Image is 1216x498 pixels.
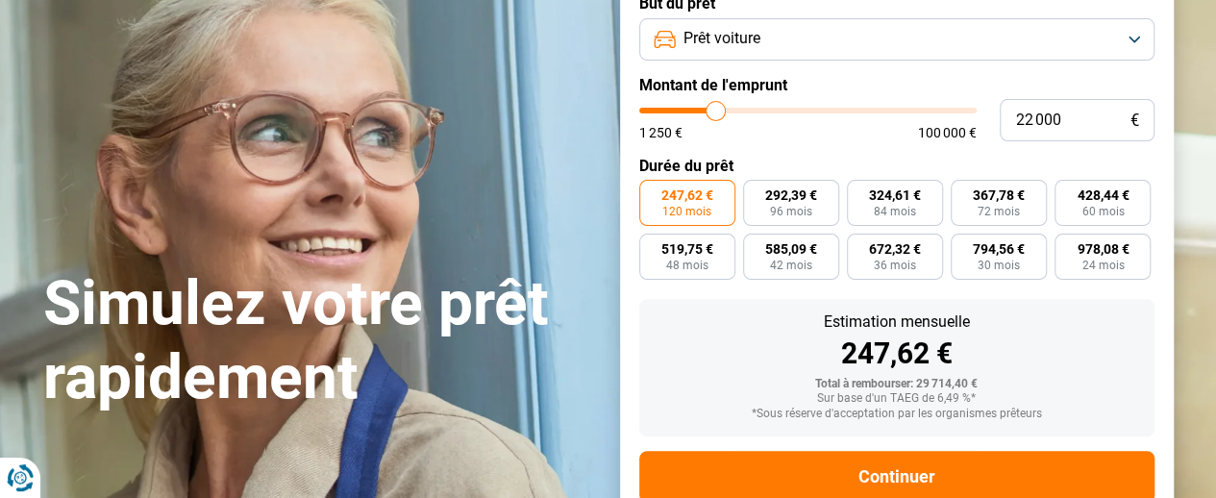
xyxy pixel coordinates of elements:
span: Prêt voiture [683,28,760,49]
label: Montant de l'emprunt [639,76,1154,94]
span: 120 mois [662,206,711,217]
div: Sur base d'un TAEG de 6,49 %* [655,392,1139,406]
span: 247,62 € [661,188,713,202]
span: 428,44 € [1077,188,1129,202]
label: Durée du prêt [639,157,1154,175]
div: *Sous réserve d'acceptation par les organismes prêteurs [655,408,1139,421]
span: 519,75 € [661,242,713,256]
span: 30 mois [978,260,1020,271]
h1: Simulez votre prêt rapidement [43,267,597,415]
span: 96 mois [770,206,812,217]
span: 292,39 € [765,188,817,202]
span: € [1130,112,1139,129]
button: Prêt voiture [639,18,1154,61]
span: 84 mois [874,206,916,217]
span: 24 mois [1081,260,1124,271]
span: 60 mois [1081,206,1124,217]
span: 42 mois [770,260,812,271]
div: Total à rembourser: 29 714,40 € [655,378,1139,391]
span: 324,61 € [869,188,921,202]
span: 48 mois [666,260,708,271]
div: 247,62 € [655,339,1139,368]
span: 585,09 € [765,242,817,256]
span: 672,32 € [869,242,921,256]
span: 72 mois [978,206,1020,217]
span: 367,78 € [973,188,1025,202]
span: 1 250 € [639,126,682,139]
span: 36 mois [874,260,916,271]
span: 100 000 € [918,126,977,139]
span: 794,56 € [973,242,1025,256]
span: 978,08 € [1077,242,1129,256]
div: Estimation mensuelle [655,314,1139,330]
